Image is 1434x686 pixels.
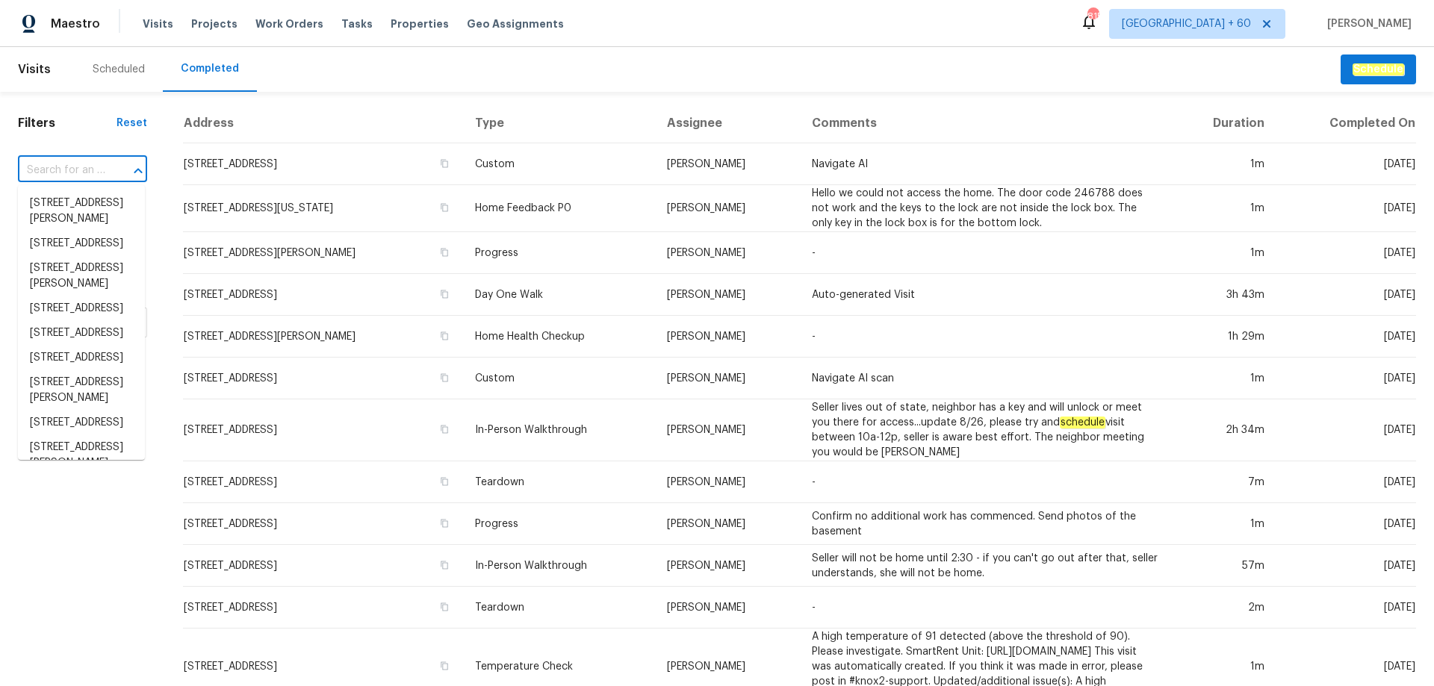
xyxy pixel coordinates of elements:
button: Copy Address [438,246,451,259]
td: [DATE] [1276,232,1416,274]
td: [PERSON_NAME] [655,274,800,316]
td: In-Person Walkthrough [463,399,655,461]
td: 2h 34m [1170,399,1276,461]
td: [DATE] [1276,358,1416,399]
div: 815 [1087,9,1098,24]
li: [STREET_ADDRESS] [18,346,145,370]
td: 1m [1170,143,1276,185]
li: [STREET_ADDRESS] [18,231,145,256]
button: Close [128,160,149,181]
td: Day One Walk [463,274,655,316]
span: Visits [18,53,51,86]
td: [DATE] [1276,587,1416,629]
td: - [800,232,1170,274]
td: [STREET_ADDRESS] [183,358,463,399]
td: Progress [463,503,655,545]
th: Comments [800,104,1170,143]
td: [PERSON_NAME] [655,461,800,503]
button: Copy Address [438,517,451,530]
li: [STREET_ADDRESS] [18,296,145,321]
button: Copy Address [438,157,451,170]
td: 3h 43m [1170,274,1276,316]
td: [STREET_ADDRESS] [183,503,463,545]
em: Schedule [1353,63,1404,75]
h1: Filters [18,116,117,131]
em: schedule [1060,417,1105,428]
td: [DATE] [1276,185,1416,232]
td: 1m [1170,503,1276,545]
td: [STREET_ADDRESS][US_STATE] [183,185,463,232]
td: Seller will not be home until 2:30 - if you can't go out after that, seller understands, she will... [800,545,1170,587]
td: - [800,316,1170,358]
span: Tasks [341,19,373,29]
button: Copy Address [438,600,451,614]
th: Type [463,104,655,143]
td: In-Person Walkthrough [463,545,655,587]
td: 7m [1170,461,1276,503]
td: [DATE] [1276,503,1416,545]
td: [DATE] [1276,461,1416,503]
td: [STREET_ADDRESS] [183,545,463,587]
td: [DATE] [1276,143,1416,185]
td: [STREET_ADDRESS] [183,587,463,629]
td: - [800,461,1170,503]
li: [STREET_ADDRESS][PERSON_NAME] [18,191,145,231]
th: Duration [1170,104,1276,143]
li: [STREET_ADDRESS] [18,411,145,435]
td: [DATE] [1276,274,1416,316]
li: [STREET_ADDRESS] [18,321,145,346]
span: Geo Assignments [467,16,564,31]
button: Copy Address [438,329,451,343]
td: [PERSON_NAME] [655,503,800,545]
td: 1m [1170,232,1276,274]
input: Search for an address... [18,159,105,182]
td: Custom [463,143,655,185]
td: 1h 29m [1170,316,1276,358]
td: [STREET_ADDRESS][PERSON_NAME] [183,232,463,274]
td: Navigate AI scan [800,358,1170,399]
button: Copy Address [438,558,451,572]
span: [GEOGRAPHIC_DATA] + 60 [1122,16,1251,31]
td: 57m [1170,545,1276,587]
button: Copy Address [438,422,451,436]
td: [PERSON_NAME] [655,143,800,185]
td: Progress [463,232,655,274]
td: Navigate AI [800,143,1170,185]
th: Address [183,104,463,143]
td: Seller lives out of state, neighbor has a key and will unlock or meet you there for access...upda... [800,399,1170,461]
td: [PERSON_NAME] [655,185,800,232]
span: Maestro [51,16,100,31]
td: [PERSON_NAME] [655,545,800,587]
td: [DATE] [1276,545,1416,587]
td: Hello we could not access the home. The door code 246788 does not work and the keys to the lock a... [800,185,1170,232]
td: 2m [1170,587,1276,629]
td: [STREET_ADDRESS] [183,399,463,461]
div: Scheduled [93,62,145,77]
td: Teardown [463,587,655,629]
th: Assignee [655,104,800,143]
button: Copy Address [438,201,451,214]
button: Copy Address [438,475,451,488]
span: Properties [391,16,449,31]
td: Teardown [463,461,655,503]
td: [PERSON_NAME] [655,399,800,461]
button: Copy Address [438,371,451,384]
td: Confirm no additional work has commenced. Send photos of the basement [800,503,1170,545]
td: Auto-generated Visit [800,274,1170,316]
td: 1m [1170,185,1276,232]
button: Copy Address [438,659,451,673]
td: Custom [463,358,655,399]
span: Work Orders [255,16,323,31]
span: Visits [143,16,173,31]
span: Projects [191,16,238,31]
td: [PERSON_NAME] [655,232,800,274]
td: [STREET_ADDRESS] [183,143,463,185]
span: [PERSON_NAME] [1321,16,1412,31]
button: Copy Address [438,287,451,301]
th: Completed On [1276,104,1416,143]
td: [STREET_ADDRESS] [183,461,463,503]
td: Home Health Checkup [463,316,655,358]
td: 1m [1170,358,1276,399]
td: Home Feedback P0 [463,185,655,232]
li: [STREET_ADDRESS][PERSON_NAME] [18,256,145,296]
